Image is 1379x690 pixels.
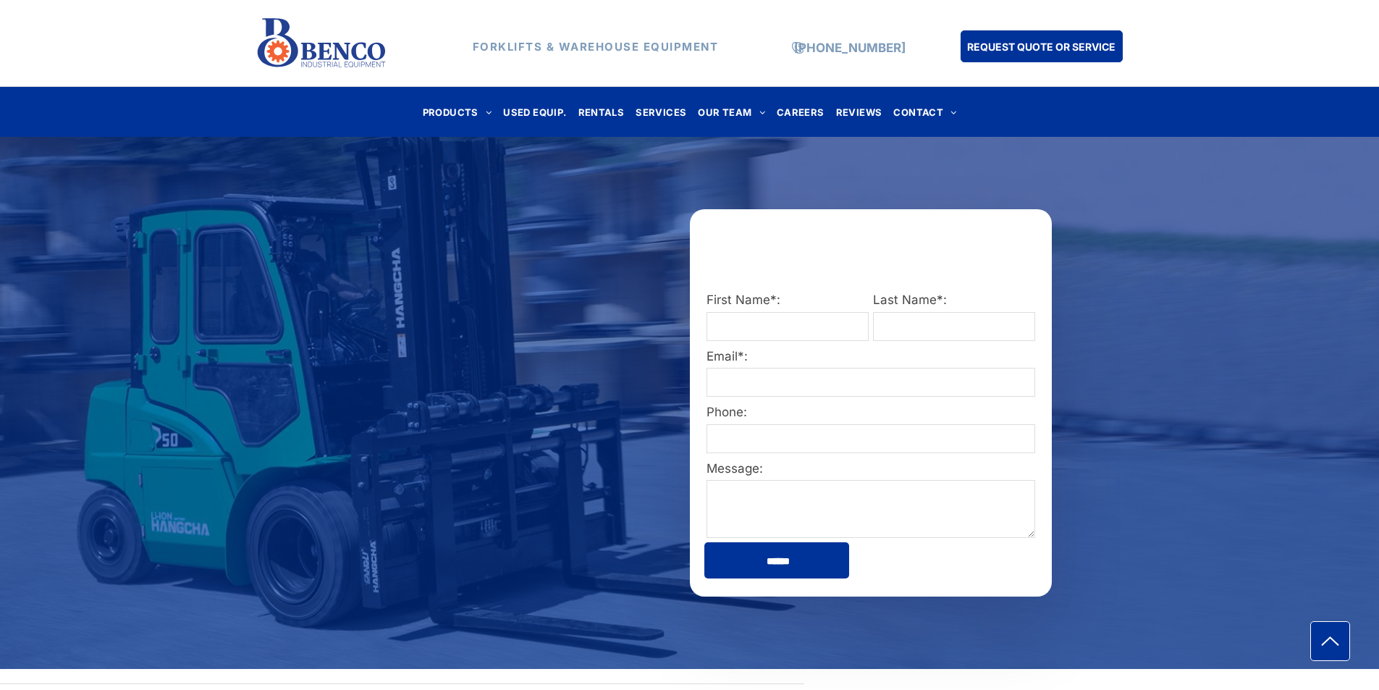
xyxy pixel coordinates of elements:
[707,348,1035,366] label: Email*:
[473,40,719,54] strong: FORKLIFTS & WAREHOUSE EQUIPMENT
[692,102,771,122] a: OUR TEAM
[707,291,869,310] label: First Name*:
[771,102,830,122] a: CAREERS
[630,102,692,122] a: SERVICES
[573,102,631,122] a: RENTALS
[961,30,1123,62] a: REQUEST QUOTE OR SERVICE
[887,102,962,122] a: CONTACT
[873,291,1035,310] label: Last Name*:
[707,403,1035,422] label: Phone:
[967,33,1116,60] span: REQUEST QUOTE OR SERVICE
[830,102,888,122] a: REVIEWS
[707,460,1035,479] label: Message:
[497,102,572,122] a: USED EQUIP.
[794,41,906,55] a: [PHONE_NUMBER]
[417,102,498,122] a: PRODUCTS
